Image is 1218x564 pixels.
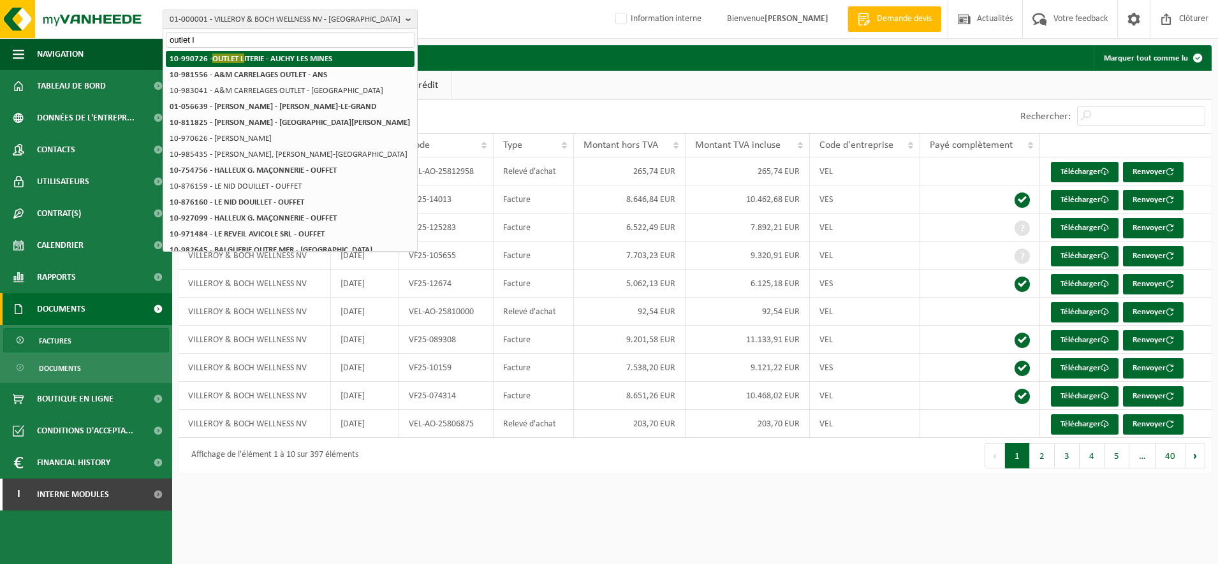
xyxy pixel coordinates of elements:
[179,326,331,354] td: VILLEROY & BOCH WELLNESS NV
[494,410,574,438] td: Relevé d'achat
[37,166,89,198] span: Utilisateurs
[1123,414,1184,435] button: Renvoyer
[37,383,114,415] span: Boutique en ligne
[686,157,809,185] td: 265,74 EUR
[37,479,109,510] span: Interne modules
[185,444,358,467] div: Affichage de l'élément 1 à 10 sur 397 éléments
[1123,330,1184,351] button: Renvoyer
[1123,302,1184,322] button: Renvoyer
[1055,443,1080,468] button: 3
[810,242,920,270] td: VEL
[1094,45,1210,71] button: Marquer tout comme lu
[765,14,828,24] strong: [PERSON_NAME]
[985,443,1005,468] button: Previous
[494,185,574,213] td: Facture
[170,246,372,254] strong: 10-982645 - BALGUERIE OUTRE MER - [GEOGRAPHIC_DATA]
[399,382,494,410] td: VF25-074314
[37,198,81,229] span: Contrat(s)
[810,157,920,185] td: VEL
[166,147,415,163] li: 10-985435 - [PERSON_NAME], [PERSON_NAME]-[GEOGRAPHIC_DATA]
[399,185,494,213] td: VF25-14013
[1030,443,1055,468] button: 2
[810,213,920,242] td: VEL
[170,54,332,63] strong: 10-990726 - ITERIE - AUCHY LES MINES
[686,298,809,326] td: 92,54 EUR
[179,242,331,270] td: VILLEROY & BOCH WELLNESS NV
[163,10,418,29] button: 01-000001 - VILLEROY & BOCH WELLNESS NV - [GEOGRAPHIC_DATA]
[1005,443,1030,468] button: 1
[170,214,337,222] strong: 10-927099 - HALLEUX G. MAÇONNERIE - OUFFET
[331,298,399,326] td: [DATE]
[1185,443,1205,468] button: Next
[170,230,325,238] strong: 10-971484 - LE REVEIL AVICOLE SRL - OUFFET
[170,198,304,206] strong: 10-876160 - LE NID DOUILLET - OUFFET
[930,140,1013,150] span: Payé complètement
[179,354,331,382] td: VILLEROY & BOCH WELLNESS NV
[1051,218,1119,238] a: Télécharger
[494,213,574,242] td: Facture
[3,328,169,352] a: Factures
[37,70,106,102] span: Tableau de bord
[179,382,331,410] td: VILLEROY & BOCH WELLNESS NV
[686,185,809,213] td: 10.462,68 EUR
[399,326,494,354] td: VF25-089308
[331,270,399,298] td: [DATE]
[574,242,686,270] td: 7.703,23 EUR
[494,326,574,354] td: Facture
[1020,112,1071,122] label: Rechercher:
[686,213,809,242] td: 7.892,21 EUR
[39,356,81,380] span: Documents
[37,229,84,261] span: Calendrier
[574,354,686,382] td: 7.538,20 EUR
[1051,274,1119,294] a: Télécharger
[1129,443,1156,468] span: …
[179,410,331,438] td: VILLEROY & BOCH WELLNESS NV
[810,382,920,410] td: VEL
[399,242,494,270] td: VF25-105655
[179,298,331,326] td: VILLEROY & BOCH WELLNESS NV
[1051,246,1119,266] a: Télécharger
[810,270,920,298] td: VES
[1051,162,1119,182] a: Télécharger
[170,119,410,127] strong: 10-811825 - [PERSON_NAME] - [GEOGRAPHIC_DATA][PERSON_NAME]
[574,298,686,326] td: 92,54 EUR
[686,382,809,410] td: 10.468,02 EUR
[874,13,935,25] span: Demande devis
[574,326,686,354] td: 9.201,58 EUR
[1051,414,1119,435] a: Télécharger
[1051,302,1119,322] a: Télécharger
[331,382,399,410] td: [DATE]
[494,298,574,326] td: Relevé d'achat
[503,140,522,150] span: Type
[166,178,415,194] li: 10-876159 - LE NID DOUILLET - OUFFET
[810,326,920,354] td: VEL
[331,354,399,382] td: [DATE]
[1123,386,1184,407] button: Renvoyer
[170,166,337,175] strong: 10-754756 - HALLEUX G. MAÇONNERIE - OUFFET
[583,140,658,150] span: Montant hors TVA
[37,293,85,325] span: Documents
[1156,443,1185,468] button: 40
[1051,358,1119,379] a: Télécharger
[574,270,686,298] td: 5.062,13 EUR
[1123,190,1184,210] button: Renvoyer
[170,10,400,29] span: 01-000001 - VILLEROY & BOCH WELLNESS NV - [GEOGRAPHIC_DATA]
[179,270,331,298] td: VILLEROY & BOCH WELLNESS NV
[1051,330,1119,351] a: Télécharger
[37,261,76,293] span: Rapports
[686,242,809,270] td: 9.320,91 EUR
[37,415,133,447] span: Conditions d'accepta...
[1123,162,1184,182] button: Renvoyer
[1123,358,1184,379] button: Renvoyer
[1123,246,1184,266] button: Renvoyer
[166,83,415,99] li: 10-983041 - A&M CARRELAGES OUTLET - [GEOGRAPHIC_DATA]
[37,102,135,134] span: Données de l'entrepr...
[399,298,494,326] td: VEL-AO-25810000
[686,354,809,382] td: 9.121,22 EUR
[1051,386,1119,407] a: Télécharger
[494,354,574,382] td: Facture
[810,354,920,382] td: VES
[37,447,110,479] span: Financial History
[810,298,920,326] td: VEL
[574,382,686,410] td: 8.651,26 EUR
